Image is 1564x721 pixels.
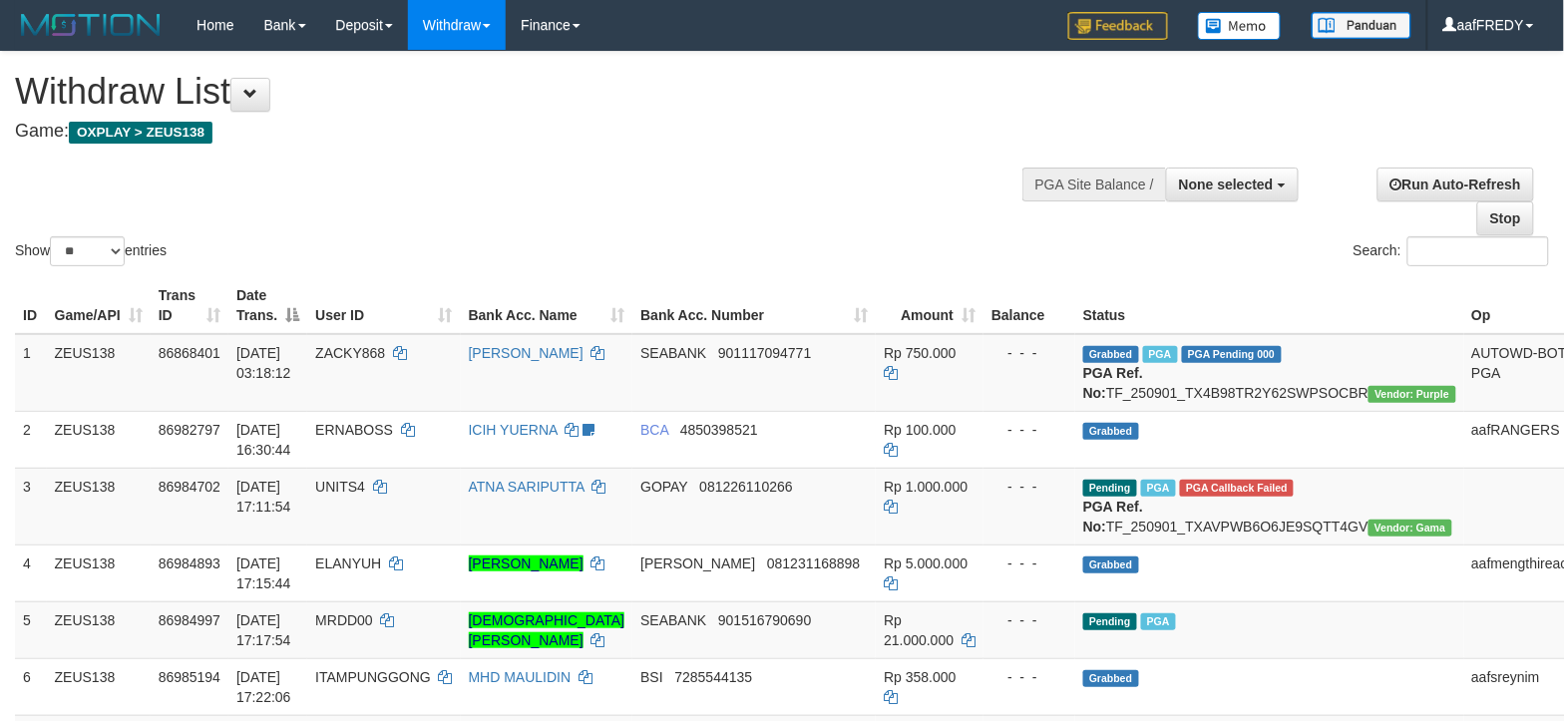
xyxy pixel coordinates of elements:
[640,669,663,685] span: BSI
[1068,12,1168,40] img: Feedback.jpg
[680,422,758,438] span: Copy 4850398521 to clipboard
[47,544,151,601] td: ZEUS138
[991,343,1067,363] div: - - -
[469,422,558,438] a: ICIH YUERNA
[236,612,291,648] span: [DATE] 17:17:54
[469,612,625,648] a: [DEMOGRAPHIC_DATA][PERSON_NAME]
[640,479,687,495] span: GOPAY
[1083,423,1139,440] span: Grabbed
[69,122,212,144] span: OXPLAY > ZEUS138
[1083,346,1139,363] span: Grabbed
[767,555,860,571] span: Copy 081231168898 to clipboard
[47,277,151,334] th: Game/API: activate to sort column ascending
[1368,520,1452,537] span: Vendor URL: https://trx31.1velocity.biz
[15,10,167,40] img: MOTION_logo.png
[699,479,792,495] span: Copy 081226110266 to clipboard
[1141,613,1176,630] span: Marked by aafRornrotha
[315,479,365,495] span: UNITS4
[983,277,1075,334] th: Balance
[1166,168,1299,201] button: None selected
[47,468,151,544] td: ZEUS138
[315,612,373,628] span: MRDD00
[632,277,876,334] th: Bank Acc. Number: activate to sort column ascending
[50,236,125,266] select: Showentries
[151,277,228,334] th: Trans ID: activate to sort column ascending
[1083,670,1139,687] span: Grabbed
[159,555,220,571] span: 86984893
[1198,12,1282,40] img: Button%20Memo.svg
[1141,480,1176,497] span: Marked by aafnoeunsreypich
[47,411,151,468] td: ZEUS138
[1083,499,1143,535] b: PGA Ref. No:
[884,422,956,438] span: Rp 100.000
[1083,556,1139,573] span: Grabbed
[640,422,668,438] span: BCA
[159,669,220,685] span: 86985194
[315,555,381,571] span: ELANYUH
[1022,168,1166,201] div: PGA Site Balance /
[1083,613,1137,630] span: Pending
[461,277,633,334] th: Bank Acc. Name: activate to sort column ascending
[15,544,47,601] td: 4
[469,479,585,495] a: ATNA SARIPUTTA
[236,422,291,458] span: [DATE] 16:30:44
[1143,346,1178,363] span: Marked by aaftrukkakada
[884,669,956,685] span: Rp 358.000
[1377,168,1534,201] a: Run Auto-Refresh
[236,479,291,515] span: [DATE] 17:11:54
[991,477,1067,497] div: - - -
[159,479,220,495] span: 86984702
[469,669,572,685] a: MHD MAULIDIN
[718,345,811,361] span: Copy 901117094771 to clipboard
[315,669,431,685] span: ITAMPUNGGONG
[469,345,584,361] a: [PERSON_NAME]
[47,601,151,658] td: ZEUS138
[315,345,385,361] span: ZACKY868
[884,612,954,648] span: Rp 21.000.000
[15,122,1022,142] h4: Game:
[47,658,151,715] td: ZEUS138
[1075,468,1464,544] td: TF_250901_TXAVPWB6O6JE9SQTT4GV
[15,236,167,266] label: Show entries
[1179,177,1274,192] span: None selected
[1312,12,1411,39] img: panduan.png
[15,334,47,412] td: 1
[718,612,811,628] span: Copy 901516790690 to clipboard
[1075,334,1464,412] td: TF_250901_TX4B98TR2Y62SWPSOCBR
[1354,236,1549,266] label: Search:
[884,555,968,571] span: Rp 5.000.000
[15,601,47,658] td: 5
[675,669,753,685] span: Copy 7285544135 to clipboard
[228,277,307,334] th: Date Trans.: activate to sort column descending
[307,277,460,334] th: User ID: activate to sort column ascending
[991,553,1067,573] div: - - -
[159,422,220,438] span: 86982797
[469,555,584,571] a: [PERSON_NAME]
[159,612,220,628] span: 86984997
[1180,480,1294,497] span: PGA Error
[1477,201,1534,235] a: Stop
[876,277,983,334] th: Amount: activate to sort column ascending
[236,555,291,591] span: [DATE] 17:15:44
[991,610,1067,630] div: - - -
[1407,236,1549,266] input: Search:
[991,667,1067,687] div: - - -
[1083,365,1143,401] b: PGA Ref. No:
[991,420,1067,440] div: - - -
[15,277,47,334] th: ID
[15,658,47,715] td: 6
[15,72,1022,112] h1: Withdraw List
[236,345,291,381] span: [DATE] 03:18:12
[159,345,220,361] span: 86868401
[640,555,755,571] span: [PERSON_NAME]
[884,479,968,495] span: Rp 1.000.000
[47,334,151,412] td: ZEUS138
[640,345,706,361] span: SEABANK
[1182,346,1282,363] span: PGA Pending
[1075,277,1464,334] th: Status
[1083,480,1137,497] span: Pending
[640,612,706,628] span: SEABANK
[236,669,291,705] span: [DATE] 17:22:06
[315,422,393,438] span: ERNABOSS
[1368,386,1455,403] span: Vendor URL: https://trx4.1velocity.biz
